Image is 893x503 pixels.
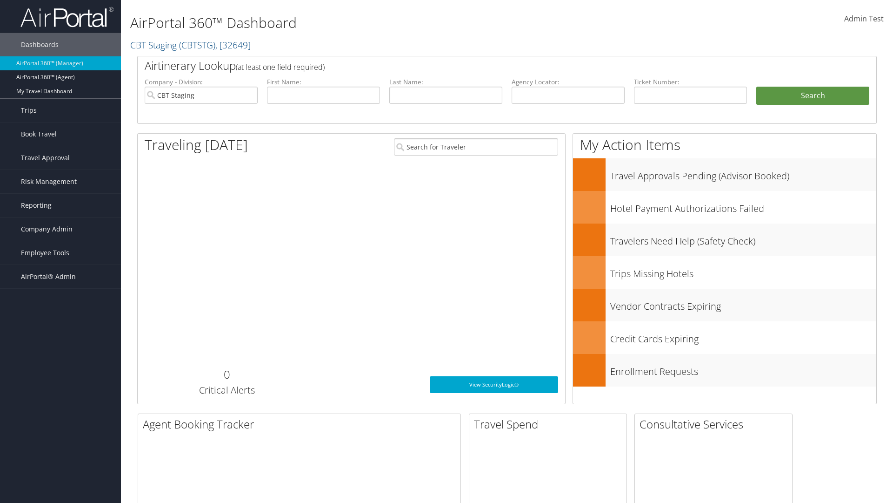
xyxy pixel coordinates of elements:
h3: Travel Approvals Pending (Advisor Booked) [610,165,876,183]
h2: Travel Spend [474,416,626,432]
label: Agency Locator: [512,77,625,87]
label: Last Name: [389,77,502,87]
a: Admin Test [844,5,884,34]
span: ( CBTSTG ) [179,39,215,51]
span: Risk Management [21,170,77,193]
label: Company - Division: [145,77,258,87]
h2: Agent Booking Tracker [143,416,460,432]
span: (at least one field required) [236,62,325,72]
a: Travelers Need Help (Safety Check) [573,224,876,256]
h3: Hotel Payment Authorizations Failed [610,197,876,215]
a: View SecurityLogic® [430,376,558,393]
img: airportal-logo.png [20,6,113,28]
h1: AirPortal 360™ Dashboard [130,13,633,33]
span: Company Admin [21,218,73,241]
a: CBT Staging [130,39,251,51]
a: Enrollment Requests [573,354,876,387]
h1: My Action Items [573,135,876,155]
h2: Consultative Services [640,416,792,432]
label: Ticket Number: [634,77,747,87]
a: Credit Cards Expiring [573,321,876,354]
span: Trips [21,99,37,122]
span: Admin Test [844,14,884,24]
h3: Vendor Contracts Expiring [610,295,876,313]
h3: Enrollment Requests [610,360,876,378]
h3: Travelers Need Help (Safety Check) [610,230,876,248]
h3: Critical Alerts [145,384,309,397]
span: AirPortal® Admin [21,265,76,288]
button: Search [756,87,869,105]
h2: Airtinerary Lookup [145,58,808,74]
label: First Name: [267,77,380,87]
a: Trips Missing Hotels [573,256,876,289]
span: Book Travel [21,122,57,146]
span: Employee Tools [21,241,69,265]
span: Travel Approval [21,146,70,170]
h2: 0 [145,367,309,382]
span: , [ 32649 ] [215,39,251,51]
a: Travel Approvals Pending (Advisor Booked) [573,158,876,191]
span: Reporting [21,194,52,217]
a: Hotel Payment Authorizations Failed [573,191,876,224]
h1: Traveling [DATE] [145,135,248,155]
a: Vendor Contracts Expiring [573,289,876,321]
input: Search for Traveler [394,138,558,156]
h3: Trips Missing Hotels [610,263,876,280]
h3: Credit Cards Expiring [610,328,876,346]
span: Dashboards [21,33,59,56]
